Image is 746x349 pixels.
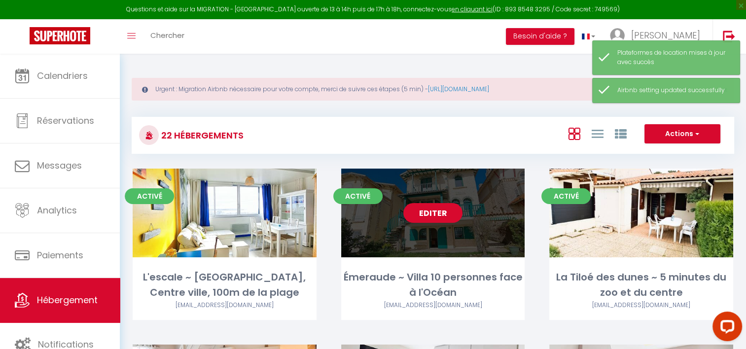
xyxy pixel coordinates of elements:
span: Chercher [150,30,184,40]
img: logout [723,30,735,42]
span: Activé [333,188,383,204]
h3: 22 Hébergements [159,124,244,146]
div: L'escale ~ [GEOGRAPHIC_DATA], Centre ville, 100m de la plage [133,270,317,301]
div: Urgent : Migration Airbnb nécessaire pour votre compte, merci de suivre ces étapes (5 min) - [132,78,734,101]
span: Paiements [37,249,83,261]
a: en cliquant ici [452,5,493,13]
span: Calendriers [37,70,88,82]
a: Vue en Liste [591,125,603,141]
img: ... [610,28,625,43]
button: Actions [644,124,720,144]
span: Messages [37,159,82,172]
div: Airbnb [133,301,317,310]
div: Émeraude ~ Villa 10 personnes face à l'Océan [341,270,525,301]
div: La Tiloé des dunes ~ 5 minutes du zoo et du centre [549,270,733,301]
a: Editer [612,203,671,223]
span: [PERSON_NAME] [631,29,700,41]
span: Réservations [37,114,94,127]
span: Activé [125,188,174,204]
a: Vue en Box [568,125,580,141]
span: Analytics [37,204,77,216]
a: ... [PERSON_NAME] [603,19,712,54]
div: Airbnb setting updated successfully [617,86,730,95]
a: Editer [195,203,254,223]
button: Besoin d'aide ? [506,28,574,45]
iframe: LiveChat chat widget [705,308,746,349]
span: Hébergement [37,294,98,306]
a: Editer [403,203,462,223]
div: Airbnb [341,301,525,310]
div: Plateformes de location mises à jour avec succès [617,48,730,67]
img: Super Booking [30,27,90,44]
a: Vue par Groupe [614,125,626,141]
span: Activé [541,188,591,204]
div: Airbnb [549,301,733,310]
a: Chercher [143,19,192,54]
a: [URL][DOMAIN_NAME] [428,85,489,93]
